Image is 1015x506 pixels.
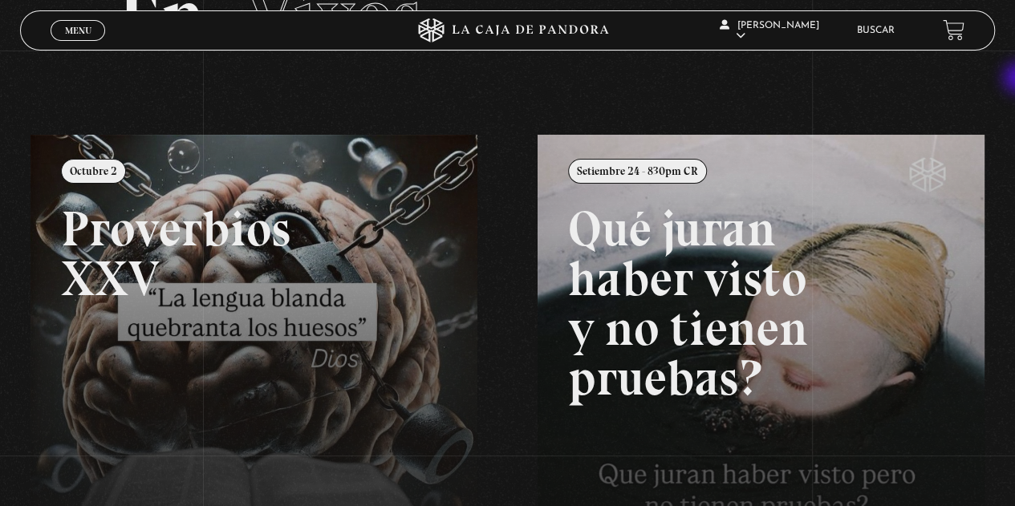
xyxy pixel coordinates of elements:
[720,21,819,41] span: [PERSON_NAME]
[59,38,97,50] span: Cerrar
[943,19,964,41] a: View your shopping cart
[857,26,895,35] a: Buscar
[65,26,91,35] span: Menu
